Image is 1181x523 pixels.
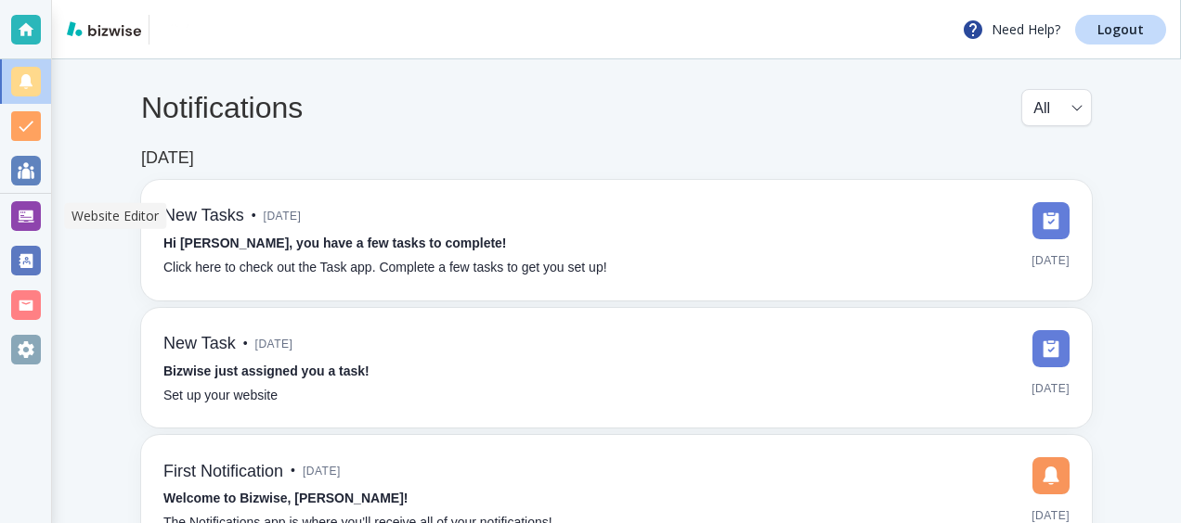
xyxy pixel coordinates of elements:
p: Website Editor [71,207,159,225]
img: Sumita Pradhan Consulting [157,15,211,45]
p: Set up your website [163,386,278,406]
a: New Task•[DATE]Bizwise just assigned you a task!Set up your website[DATE] [141,308,1092,428]
span: [DATE] [1032,247,1070,274]
h6: New Task [163,334,236,354]
span: [DATE] [255,330,293,358]
p: Logout [1097,23,1144,36]
p: Click here to check out the Task app. Complete a few tasks to get you set up! [163,258,607,278]
h4: Notifications [141,90,303,125]
span: [DATE] [303,457,341,485]
strong: Bizwise just assigned you a task! [163,364,370,378]
h6: [DATE] [141,148,194,169]
img: bizwise [67,21,141,36]
strong: Welcome to Bizwise, [PERSON_NAME]! [163,491,408,505]
div: All [1033,90,1080,125]
img: DashboardSidebarTasks.svg [1032,202,1070,239]
a: New Tasks•[DATE]Hi [PERSON_NAME], you have a few tasks to complete!Click here to check out the Ta... [141,180,1092,300]
p: • [243,334,248,354]
p: • [252,206,256,226]
strong: Hi [PERSON_NAME], you have a few tasks to complete! [163,236,507,250]
span: [DATE] [264,202,302,230]
h6: First Notification [163,462,283,482]
p: • [291,461,295,481]
span: [DATE] [1032,375,1070,402]
p: Need Help? [962,19,1060,41]
a: Logout [1075,15,1166,45]
h6: New Tasks [163,206,244,226]
img: DashboardSidebarTasks.svg [1032,330,1070,367]
img: DashboardSidebarNotification.svg [1032,457,1070,494]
